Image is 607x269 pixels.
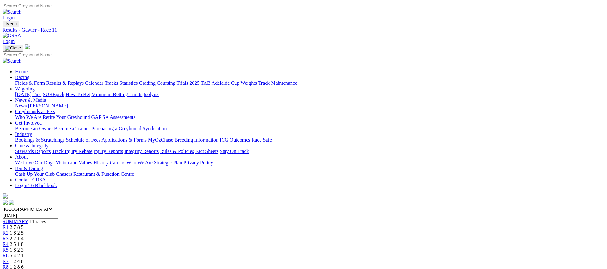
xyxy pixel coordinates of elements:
a: Contact GRSA [15,177,46,182]
img: Search [3,9,21,15]
a: Chasers Restaurant & Function Centre [56,171,134,177]
a: Injury Reports [94,149,123,154]
span: 5 4 2 1 [10,253,24,258]
a: Wagering [15,86,35,91]
a: Privacy Policy [183,160,213,165]
button: Toggle navigation [3,45,23,52]
img: facebook.svg [3,200,8,205]
div: About [15,160,604,166]
a: Care & Integrity [15,143,49,148]
a: Strategic Plan [154,160,182,165]
span: R3 [3,236,9,241]
a: Applications & Forms [101,137,147,143]
a: GAP SA Assessments [91,114,136,120]
a: Become a Trainer [54,126,90,131]
img: GRSA [3,33,21,39]
a: R6 [3,253,9,258]
a: MyOzChase [148,137,173,143]
a: Cash Up Your Club [15,171,55,177]
a: R7 [3,259,9,264]
input: Select date [3,212,58,219]
a: Vision and Values [56,160,92,165]
button: Toggle navigation [3,21,19,27]
div: Get Involved [15,126,604,131]
a: Fields & Form [15,80,45,86]
span: 2 7 8 5 [10,224,24,230]
a: Greyhounds as Pets [15,109,55,114]
a: About [15,154,28,160]
img: logo-grsa-white.png [3,193,8,199]
a: Grading [139,80,156,86]
a: Statistics [120,80,138,86]
a: Tracks [105,80,118,86]
a: Rules & Policies [160,149,194,154]
div: Bar & Dining [15,171,604,177]
a: Careers [110,160,125,165]
a: Schedule of Fees [66,137,100,143]
a: SUMMARY [3,219,28,224]
div: Greyhounds as Pets [15,114,604,120]
span: 11 races [29,219,46,224]
a: We Love Our Dogs [15,160,54,165]
a: Results & Replays [46,80,84,86]
span: 1 8 2 3 [10,247,24,253]
a: Become an Owner [15,126,53,131]
a: Bar & Dining [15,166,43,171]
a: Stay On Track [220,149,249,154]
a: Purchasing a Greyhound [91,126,141,131]
div: Racing [15,80,604,86]
a: News & Media [15,97,46,103]
span: 1 2 4 8 [10,259,24,264]
a: Track Injury Rebate [52,149,92,154]
a: Industry [15,131,32,137]
a: Results - Gawler - Race 11 [3,27,604,33]
a: Login To Blackbook [15,183,57,188]
a: Integrity Reports [124,149,159,154]
input: Search [3,52,58,58]
a: R4 [3,241,9,247]
a: R1 [3,224,9,230]
a: Coursing [157,80,175,86]
a: Who We Are [15,114,41,120]
a: Trials [176,80,188,86]
a: Stewards Reports [15,149,51,154]
img: Close [5,46,21,51]
img: twitter.svg [9,200,14,205]
img: Search [3,58,21,64]
a: Retire Your Greyhound [43,114,90,120]
a: Fact Sheets [195,149,218,154]
a: Bookings & Scratchings [15,137,64,143]
a: Calendar [85,80,103,86]
span: 2 7 1 4 [10,236,24,241]
a: Breeding Information [175,137,218,143]
a: How To Bet [66,92,90,97]
a: Home [15,69,28,74]
a: R2 [3,230,9,235]
div: Wagering [15,92,604,97]
a: [DATE] Tips [15,92,41,97]
a: Weights [241,80,257,86]
a: 2025 TAB Adelaide Cup [189,80,239,86]
a: Racing [15,75,29,80]
input: Search [3,3,58,9]
a: Race Safe [251,137,272,143]
a: [PERSON_NAME] [28,103,68,108]
a: ICG Outcomes [220,137,250,143]
a: Isolynx [144,92,159,97]
span: 1 8 2 5 [10,230,24,235]
div: News & Media [15,103,604,109]
a: Minimum Betting Limits [91,92,142,97]
div: Care & Integrity [15,149,604,154]
a: R5 [3,247,9,253]
div: Industry [15,137,604,143]
a: History [93,160,108,165]
a: News [15,103,27,108]
span: 2 5 1 8 [10,241,24,247]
